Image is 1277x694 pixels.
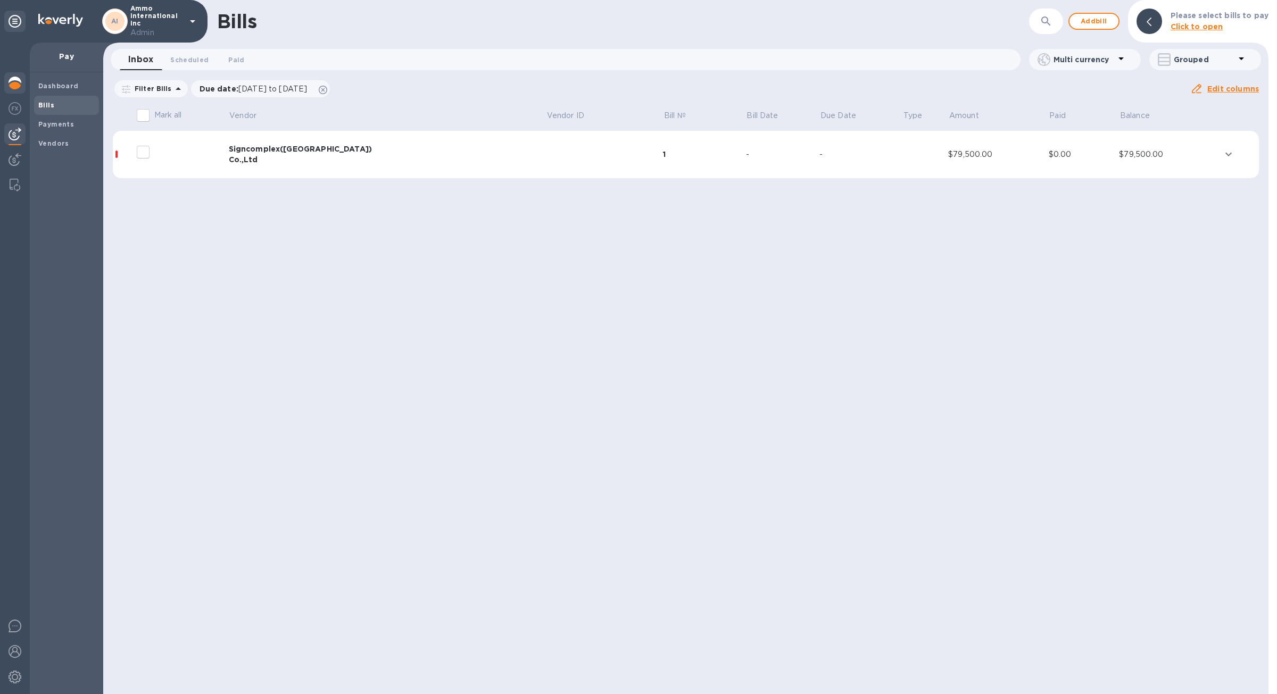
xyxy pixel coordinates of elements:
div: - [819,149,902,160]
b: Click to open [1171,22,1223,31]
b: AI [111,17,119,25]
p: Balance [1120,110,1150,121]
p: Vendor [229,110,256,121]
p: Due date : [200,83,313,94]
div: $79,500.00 [1119,149,1220,160]
p: Type [903,110,923,121]
b: Bills [38,101,54,109]
div: $79,500.00 [948,149,1049,160]
p: Paid [1049,110,1066,121]
p: Grouped [1174,54,1235,65]
p: Pay [38,51,95,62]
p: Vendor ID [547,110,584,121]
button: expand row [1221,146,1237,162]
span: [DATE] to [DATE] [238,85,307,93]
button: Addbill [1068,13,1120,30]
span: Inbox [128,52,153,67]
span: Scheduled [170,54,209,65]
p: Mark all [154,110,182,121]
b: Please select bills to pay [1171,11,1268,20]
span: Vendor [229,110,270,121]
p: Bill Date [747,110,778,121]
div: Co.,Ltd [229,154,546,165]
p: Filter Bills [130,84,172,93]
p: Bill № [664,110,686,121]
div: 1 [663,149,745,160]
span: Add bill [1078,15,1110,28]
img: Foreign exchange [9,102,21,115]
p: Amount [949,110,979,121]
b: Dashboard [38,82,79,90]
p: Admin [130,27,184,38]
span: Vendor ID [547,110,598,121]
span: Balance [1120,110,1164,121]
span: Paid [1049,110,1080,121]
span: Paid [228,54,244,65]
div: - [746,149,819,160]
div: Unpin categories [4,11,26,32]
div: Signcomplex([GEOGRAPHIC_DATA]) [229,144,546,154]
p: Due Date [820,110,856,121]
h1: Bills [217,10,256,32]
span: Bill № [664,110,700,121]
b: Vendors [38,139,69,147]
p: Multi currency [1054,54,1115,65]
img: Logo [38,14,83,27]
b: Payments [38,120,74,128]
p: Ammo international inc [130,5,184,38]
div: $0.00 [1049,149,1120,160]
u: Edit columns [1207,85,1259,93]
div: Due date:[DATE] to [DATE] [191,80,330,97]
span: Amount [949,110,993,121]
